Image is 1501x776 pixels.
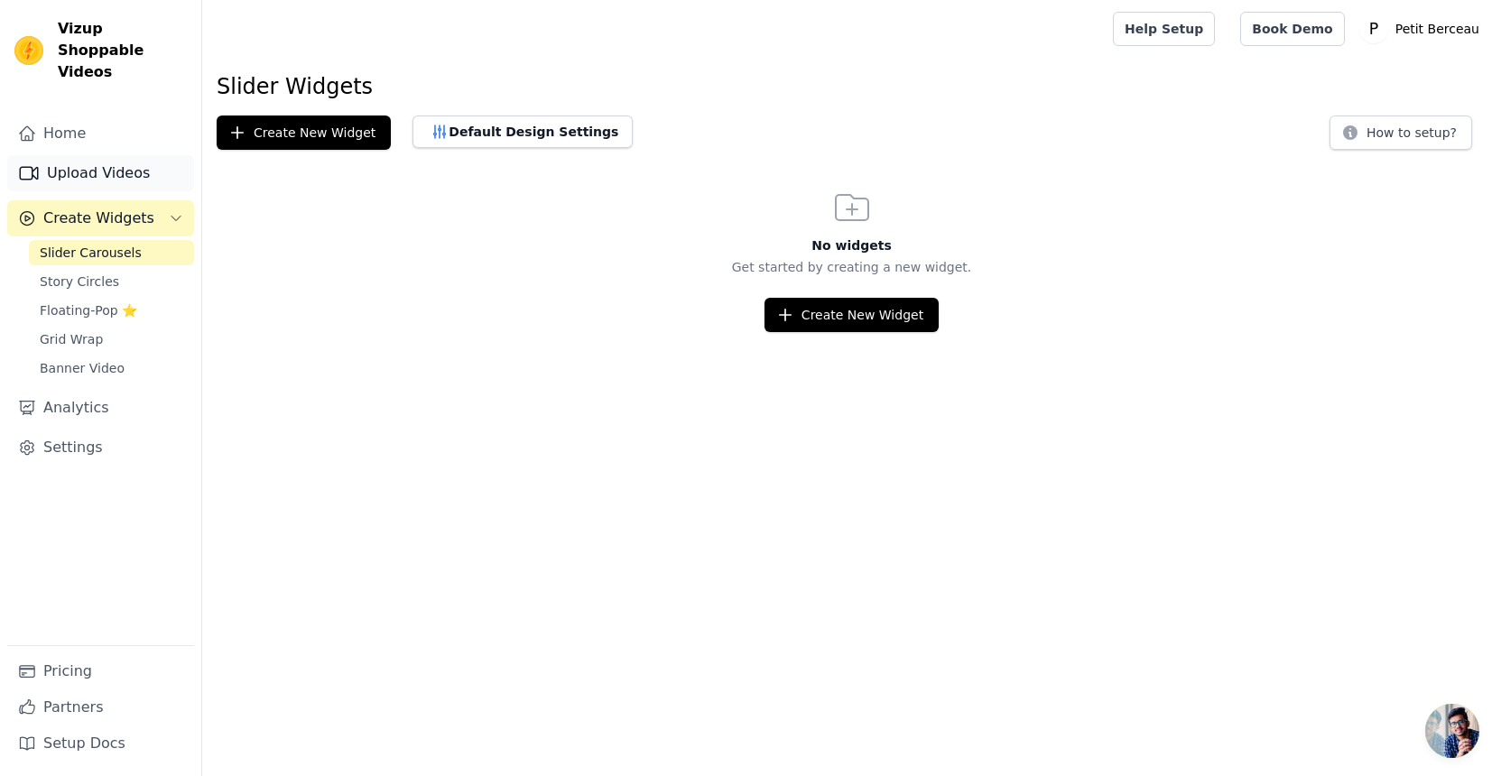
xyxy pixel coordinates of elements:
h3: No widgets [202,236,1501,254]
button: Create Widgets [7,200,194,236]
a: Settings [7,430,194,466]
span: Story Circles [40,273,119,291]
span: Grid Wrap [40,330,103,348]
button: Create New Widget [764,298,939,332]
a: Floating-Pop ⭐ [29,298,194,323]
a: Ouvrir le chat [1425,704,1479,758]
span: Banner Video [40,359,125,377]
a: Upload Videos [7,155,194,191]
img: Vizup [14,36,43,65]
button: Default Design Settings [412,115,633,148]
span: Slider Carousels [40,244,142,262]
p: Get started by creating a new widget. [202,258,1501,276]
a: Analytics [7,390,194,426]
a: Slider Carousels [29,240,194,265]
button: P Petit Berceau [1359,13,1487,45]
h1: Slider Widgets [217,72,1487,101]
a: Help Setup [1113,12,1215,46]
a: Partners [7,689,194,725]
a: Story Circles [29,269,194,294]
text: P [1368,20,1377,38]
span: Vizup Shoppable Videos [58,18,187,83]
a: How to setup? [1330,128,1472,145]
button: How to setup? [1330,115,1472,150]
span: Create Widgets [43,208,154,229]
button: Create New Widget [217,115,391,150]
a: Grid Wrap [29,327,194,352]
a: Home [7,115,194,152]
a: Banner Video [29,356,194,381]
a: Book Demo [1240,12,1344,46]
p: Petit Berceau [1388,13,1487,45]
a: Setup Docs [7,725,194,762]
a: Pricing [7,653,194,689]
span: Floating-Pop ⭐ [40,301,137,319]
